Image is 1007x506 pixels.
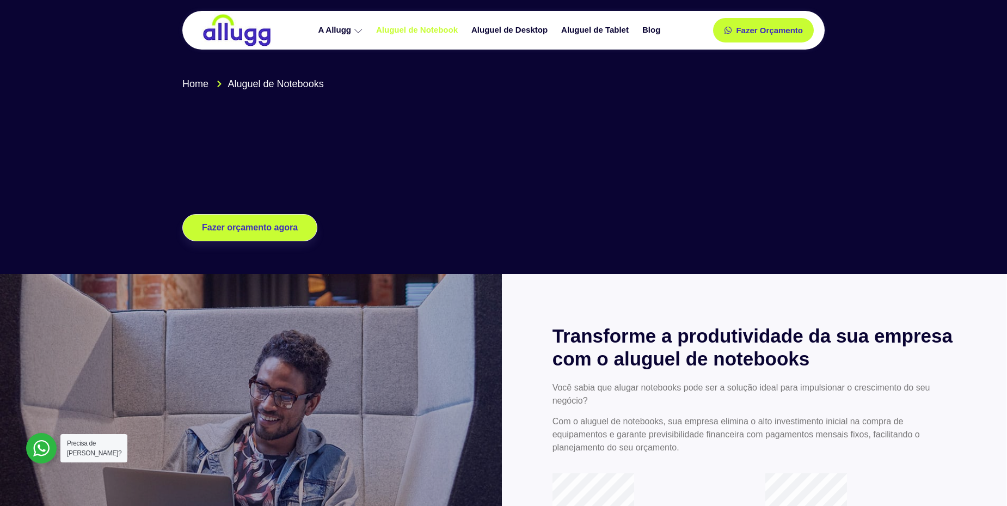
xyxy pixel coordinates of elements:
[713,18,814,42] a: Fazer Orçamento
[552,415,956,454] p: Com o aluguel de notebooks, sua empresa elimina o alto investimento inicial na compra de equipame...
[67,440,121,457] span: Precisa de [PERSON_NAME]?
[201,14,272,47] img: locação de TI é Allugg
[371,21,466,40] a: Aluguel de Notebook
[637,21,668,40] a: Blog
[225,77,324,92] span: Aluguel de Notebooks
[552,381,956,407] p: Você sabia que alugar notebooks pode ser a solução ideal para impulsionar o crescimento do seu ne...
[556,21,637,40] a: Aluguel de Tablet
[202,223,298,232] span: Fazer orçamento agora
[552,325,956,370] h2: Transforme a produtividade da sua empresa com o aluguel de notebooks
[312,21,371,40] a: A Allugg
[182,214,317,241] a: Fazer orçamento agora
[466,21,556,40] a: Aluguel de Desktop
[953,454,1007,506] iframe: Chat Widget
[182,77,208,92] span: Home
[736,26,803,34] span: Fazer Orçamento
